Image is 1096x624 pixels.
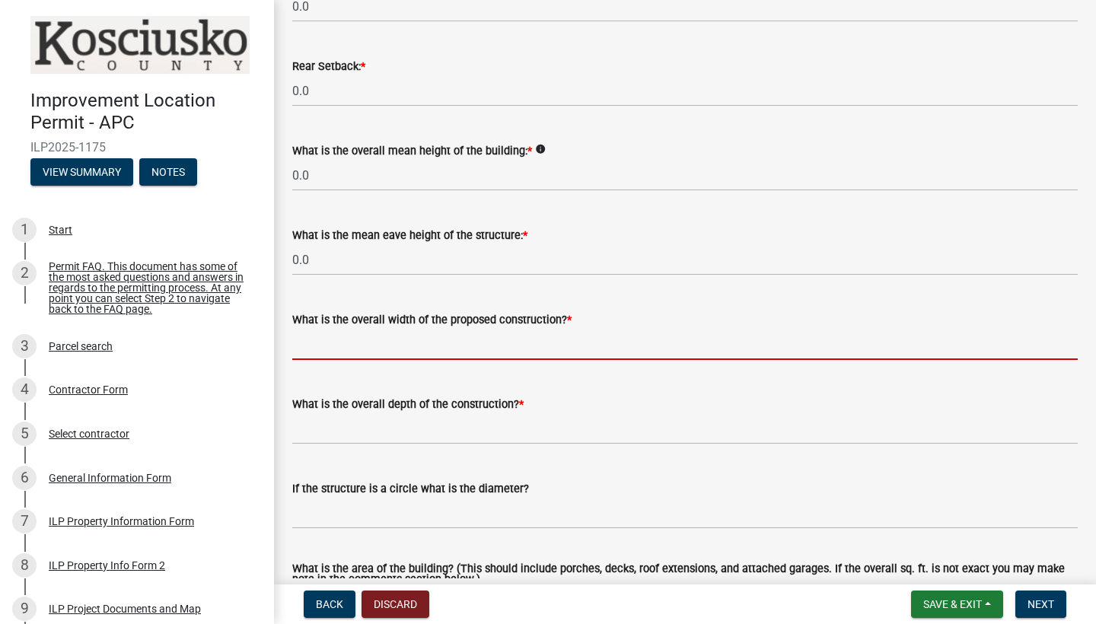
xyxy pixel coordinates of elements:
div: ILP Property Information Form [49,516,194,527]
button: Next [1015,591,1066,618]
div: Parcel search [49,341,113,352]
div: 6 [12,466,37,490]
div: ILP Property Info Form 2 [49,560,165,571]
div: ILP Project Documents and Map [49,603,201,614]
div: 3 [12,334,37,358]
div: 5 [12,422,37,446]
div: 8 [12,553,37,578]
div: 7 [12,509,37,533]
img: Kosciusko County, Indiana [30,16,250,74]
h4: Improvement Location Permit - APC [30,90,262,134]
div: 2 [12,261,37,285]
label: If the structure is a circle what is the diameter? [292,484,529,495]
div: Contractor Form [49,384,128,395]
div: 1 [12,218,37,242]
span: Back [316,598,343,610]
label: Rear Setback: [292,62,365,72]
div: 4 [12,377,37,402]
label: What is the overall mean height of the building: [292,146,532,157]
div: 9 [12,597,37,621]
wm-modal-confirm: Notes [139,167,197,179]
span: Next [1027,598,1054,610]
wm-modal-confirm: Summary [30,167,133,179]
label: What is the overall depth of the construction? [292,400,524,410]
span: ILP2025-1175 [30,140,244,154]
div: Select contractor [49,428,129,439]
button: Back [304,591,355,618]
i: info [535,144,546,154]
label: What is the mean eave height of the structure: [292,231,527,241]
button: View Summary [30,158,133,186]
div: General Information Form [49,473,171,483]
span: Save & Exit [923,598,982,610]
button: Discard [362,591,429,618]
div: Start [49,224,72,235]
button: Notes [139,158,197,186]
div: Permit FAQ. This document has some of the most asked questions and answers in regards to the perm... [49,261,250,314]
label: What is the overall width of the proposed construction? [292,315,572,326]
label: What is the area of the building? (This should include porches, decks, roof extensions, and attac... [292,564,1078,586]
button: Save & Exit [911,591,1003,618]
